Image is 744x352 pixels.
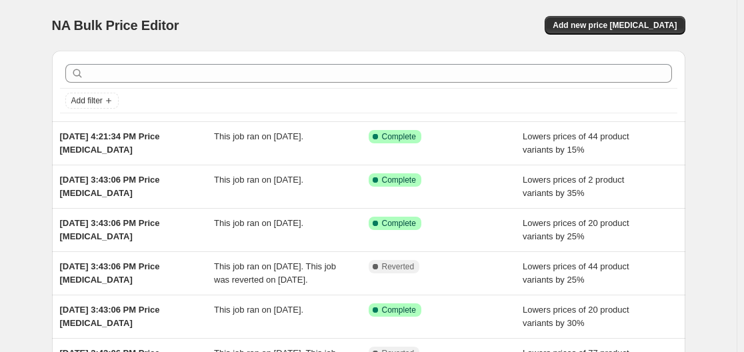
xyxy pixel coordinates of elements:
[214,305,303,315] span: This job ran on [DATE].
[71,95,103,106] span: Add filter
[382,175,416,185] span: Complete
[523,261,629,285] span: Lowers prices of 44 product variants by 25%
[523,131,629,155] span: Lowers prices of 44 product variants by 15%
[60,261,160,285] span: [DATE] 3:43:06 PM Price [MEDICAL_DATA]
[60,175,160,198] span: [DATE] 3:43:06 PM Price [MEDICAL_DATA]
[382,305,416,315] span: Complete
[523,218,629,241] span: Lowers prices of 20 product variants by 25%
[545,16,685,35] button: Add new price [MEDICAL_DATA]
[52,18,179,33] span: NA Bulk Price Editor
[214,175,303,185] span: This job ran on [DATE].
[60,131,160,155] span: [DATE] 4:21:34 PM Price [MEDICAL_DATA]
[214,218,303,228] span: This job ran on [DATE].
[60,305,160,328] span: [DATE] 3:43:06 PM Price [MEDICAL_DATA]
[214,261,336,285] span: This job ran on [DATE]. This job was reverted on [DATE].
[60,218,160,241] span: [DATE] 3:43:06 PM Price [MEDICAL_DATA]
[382,131,416,142] span: Complete
[382,218,416,229] span: Complete
[553,20,677,31] span: Add new price [MEDICAL_DATA]
[65,93,119,109] button: Add filter
[382,261,415,272] span: Reverted
[523,305,629,328] span: Lowers prices of 20 product variants by 30%
[214,131,303,141] span: This job ran on [DATE].
[523,175,624,198] span: Lowers prices of 2 product variants by 35%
